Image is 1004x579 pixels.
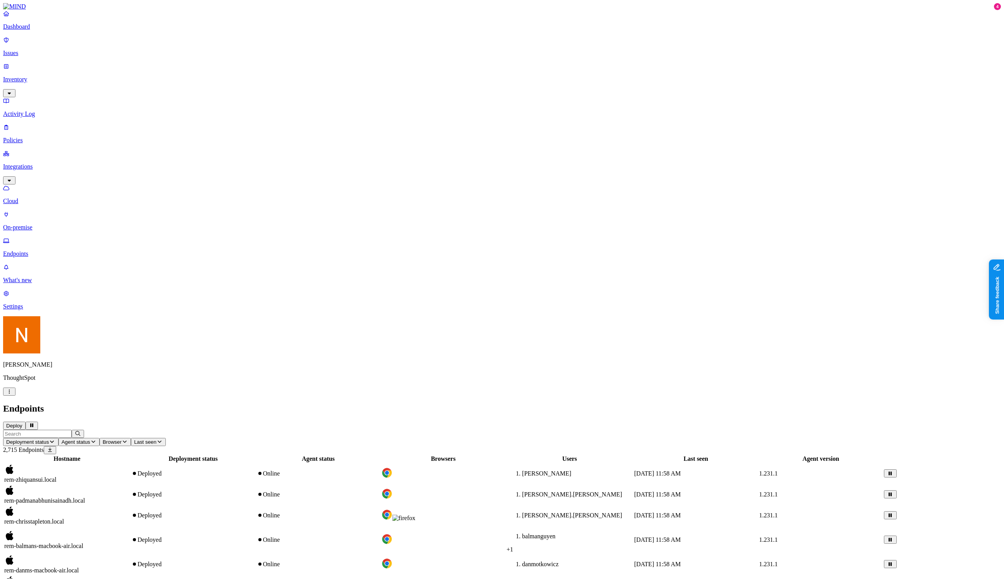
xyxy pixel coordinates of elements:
[382,455,505,462] div: Browsers
[3,316,40,353] img: Nitai Mishary
[3,361,1001,368] p: [PERSON_NAME]
[634,455,758,462] div: Last seen
[382,488,392,499] img: chrome
[4,555,15,565] img: macos
[257,470,380,477] div: Online
[382,558,392,569] img: chrome
[3,224,1001,231] p: On-premise
[634,561,681,567] span: [DATE] 11:58 AM
[507,455,633,462] div: Users
[382,467,392,478] img: chrome
[3,198,1001,205] p: Cloud
[3,430,72,438] input: Search
[4,567,79,574] span: rem-danms-macbook-air.local
[4,455,130,462] div: Hostname
[62,439,90,445] span: Agent status
[257,512,380,519] div: Online
[3,184,1001,205] a: Cloud
[131,455,255,462] div: Deployment status
[4,506,15,517] img: macos
[3,36,1001,57] a: Issues
[3,23,1001,30] p: Dashboard
[759,536,778,543] span: 1.231.1
[3,163,1001,170] p: Integrations
[392,515,416,522] img: firefox
[3,50,1001,57] p: Issues
[3,110,1001,117] p: Activity Log
[4,497,85,504] span: rem-padmanabhunisainadh.local
[382,509,392,520] img: chrome
[759,470,778,477] span: 1.231.1
[3,290,1001,310] a: Settings
[759,491,778,498] span: 1.231.1
[3,63,1001,96] a: Inventory
[522,533,555,539] span: balmanguyen
[3,237,1001,257] a: Endpoints
[634,536,681,543] span: [DATE] 11:58 AM
[103,439,122,445] span: Browser
[138,470,162,477] span: Deployed
[134,439,156,445] span: Last seen
[3,374,1001,381] p: ThoughtSpot
[3,250,1001,257] p: Endpoints
[257,455,380,462] div: Agent status
[3,3,1001,10] a: MIND
[4,476,57,483] span: rem-zhiquansui.local
[3,97,1001,117] a: Activity Log
[3,422,26,430] button: Deploy
[759,512,778,519] span: 1.231.1
[634,470,681,477] span: [DATE] 11:58 AM
[3,446,44,453] span: 2,715 Endpoints
[3,124,1001,144] a: Policies
[257,536,380,543] div: Online
[994,3,1001,10] div: 4
[3,76,1001,83] p: Inventory
[3,10,1001,30] a: Dashboard
[3,211,1001,231] a: On-premise
[138,536,162,543] span: Deployed
[3,150,1001,183] a: Integrations
[382,534,392,545] img: chrome
[257,561,380,568] div: Online
[138,561,162,567] span: Deployed
[4,530,15,541] img: macos
[759,455,883,462] div: Agent version
[634,512,681,519] span: [DATE] 11:58 AM
[4,518,64,525] span: rem-chrisstapleton.local
[507,546,513,553] span: + 1
[3,264,1001,284] a: What's new
[4,543,83,549] span: rem-balmans-macbook-air.local
[138,491,162,498] span: Deployed
[138,512,162,519] span: Deployed
[4,464,15,475] img: macos
[3,403,1001,414] h2: Endpoints
[257,491,380,498] div: Online
[3,137,1001,144] p: Policies
[3,303,1001,310] p: Settings
[3,277,1001,284] p: What's new
[4,485,15,496] img: macos
[3,3,26,10] img: MIND
[522,470,571,477] span: [PERSON_NAME]
[522,491,622,498] span: [PERSON_NAME].[PERSON_NAME]
[522,561,559,567] span: danmotkowicz
[759,561,778,567] span: 1.231.1
[634,491,681,498] span: [DATE] 11:58 AM
[6,439,49,445] span: Deployment status
[522,512,622,519] span: [PERSON_NAME].[PERSON_NAME]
